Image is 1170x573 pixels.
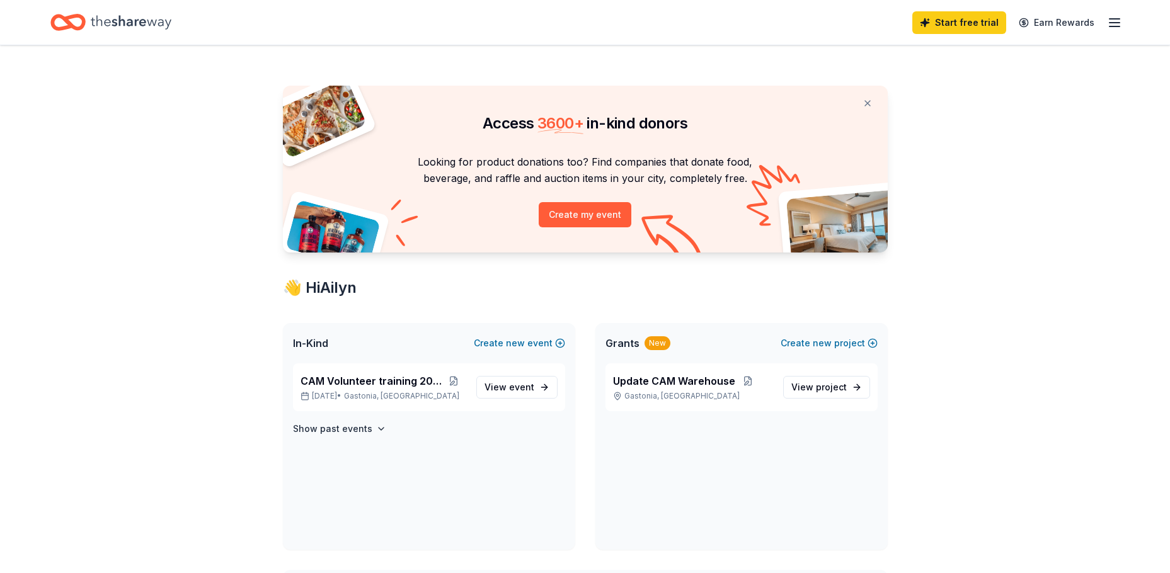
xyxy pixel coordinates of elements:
button: Createnewproject [781,336,878,351]
a: Start free trial [912,11,1006,34]
span: View [791,380,847,395]
span: Grants [605,336,639,351]
span: CAM Volunteer training 2025 [301,373,442,389]
span: new [506,336,525,351]
p: Gastonia, [GEOGRAPHIC_DATA] [613,391,773,401]
div: New [645,336,670,350]
span: Gastonia, [GEOGRAPHIC_DATA] [344,391,459,401]
button: Show past events [293,421,386,436]
span: Access in-kind donors [483,114,687,132]
span: In-Kind [293,336,328,351]
span: new [813,336,832,351]
img: Pizza [268,78,367,159]
a: View project [783,376,870,399]
span: event [509,382,534,392]
p: [DATE] • [301,391,466,401]
a: View event [476,376,558,399]
img: Curvy arrow [641,215,704,262]
div: 👋 Hi Ailyn [283,278,888,298]
p: Looking for product donations too? Find companies that donate food, beverage, and raffle and auct... [298,154,873,187]
a: Earn Rewards [1011,11,1102,34]
span: Update CAM Warehouse [613,373,735,389]
span: project [816,382,847,392]
button: Createnewevent [474,336,565,351]
a: Home [50,8,171,37]
span: 3600 + [537,114,583,132]
button: Create my event [539,202,631,227]
span: View [485,380,534,395]
h4: Show past events [293,421,372,436]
